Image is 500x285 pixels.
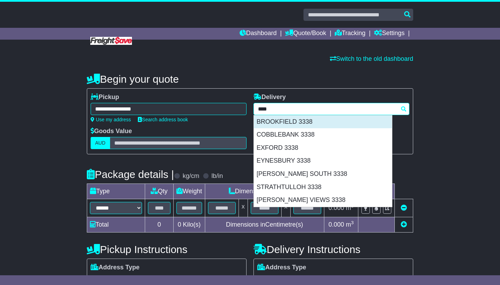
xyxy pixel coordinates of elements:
h4: Pickup Instructions [87,244,247,255]
h4: Package details | [87,169,174,180]
span: Residential [91,273,124,284]
span: Air & Sea Depot [175,273,222,284]
span: m [346,221,354,228]
td: x [281,199,290,217]
a: Quote/Book [285,28,326,40]
label: Goods Value [91,128,132,135]
div: COBBLEBANK 3338 [254,128,392,141]
label: Address Type [257,264,306,271]
div: EXFORD 3338 [254,141,392,155]
img: Freight Save [90,37,132,45]
span: Residential [257,273,291,284]
typeahead: Please provide city [253,103,409,115]
div: EYNESBURY 3338 [254,154,392,168]
div: STRATHTULLOH 3338 [254,181,392,194]
a: Use my address [91,117,131,122]
span: Commercial [298,273,334,284]
a: Settings [374,28,405,40]
span: 0 [178,221,181,228]
td: x [239,199,248,217]
label: lb/in [211,172,223,180]
span: Commercial [131,273,167,284]
a: Add new item [401,221,407,228]
label: Delivery [253,93,286,101]
label: kg/cm [183,172,199,180]
a: Search address book [138,117,188,122]
div: BROOKFIELD 3338 [254,115,392,129]
div: [PERSON_NAME] VIEWS 3338 [254,194,392,207]
label: Address Type [91,264,140,271]
td: Total [87,217,145,233]
span: 0.000 [328,204,344,211]
a: Tracking [335,28,365,40]
td: Weight [174,184,205,199]
td: Dimensions (L x W x H) [205,184,324,199]
a: Remove this item [401,204,407,211]
label: Pickup [91,93,119,101]
td: Dimensions in Centimetre(s) [205,217,324,233]
a: Dashboard [240,28,277,40]
a: Switch to the old dashboard [330,55,413,62]
h4: Delivery Instructions [253,244,413,255]
td: Kilo(s) [174,217,205,233]
span: Air & Sea Depot [341,273,388,284]
span: m [346,204,354,211]
div: [PERSON_NAME] SOUTH 3338 [254,168,392,181]
span: 0.000 [328,221,344,228]
td: Qty [145,184,174,199]
sup: 3 [351,220,354,225]
td: Type [87,184,145,199]
td: 0 [145,217,174,233]
label: AUD [91,137,110,149]
h4: Begin your quote [87,73,413,85]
